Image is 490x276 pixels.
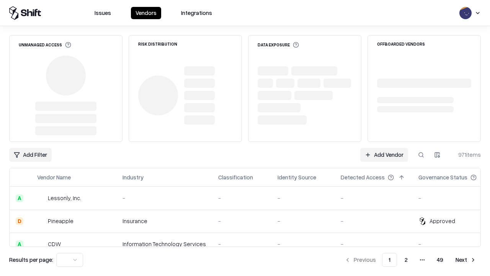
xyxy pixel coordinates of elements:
div: CDW [48,240,61,248]
div: Information Technology Services [122,240,206,248]
div: 971 items [450,151,481,159]
div: Pineapple [48,217,73,225]
div: Classification [218,173,253,181]
button: 49 [431,253,449,267]
div: D [16,217,23,225]
div: Lessonly, Inc. [48,194,81,202]
div: Risk Distribution [138,42,177,46]
img: Pineapple [37,217,45,225]
div: - [341,217,406,225]
div: - [218,194,265,202]
div: - [278,217,328,225]
div: Detected Access [341,173,385,181]
div: - [218,217,265,225]
div: - [418,194,489,202]
div: A [16,240,23,248]
img: CDW [37,240,45,248]
div: Unmanaged Access [19,42,71,48]
a: Add Vendor [360,148,408,162]
div: Approved [430,217,455,225]
div: Data Exposure [258,42,299,48]
div: - [278,194,328,202]
p: Results per page: [9,256,53,264]
div: - [341,240,406,248]
button: Add Filter [9,148,52,162]
button: Issues [90,7,116,19]
div: - [122,194,206,202]
div: - [218,240,265,248]
div: Identity Source [278,173,316,181]
div: Vendor Name [37,173,71,181]
div: Industry [122,173,144,181]
button: Next [451,253,481,267]
nav: pagination [340,253,481,267]
button: 1 [382,253,397,267]
button: 2 [399,253,414,267]
button: Vendors [131,7,161,19]
div: Insurance [122,217,206,225]
div: - [418,240,489,248]
div: Governance Status [418,173,467,181]
div: Offboarded Vendors [377,42,425,46]
div: - [341,194,406,202]
img: Lessonly, Inc. [37,194,45,202]
button: Integrations [176,7,217,19]
div: - [278,240,328,248]
div: A [16,194,23,202]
